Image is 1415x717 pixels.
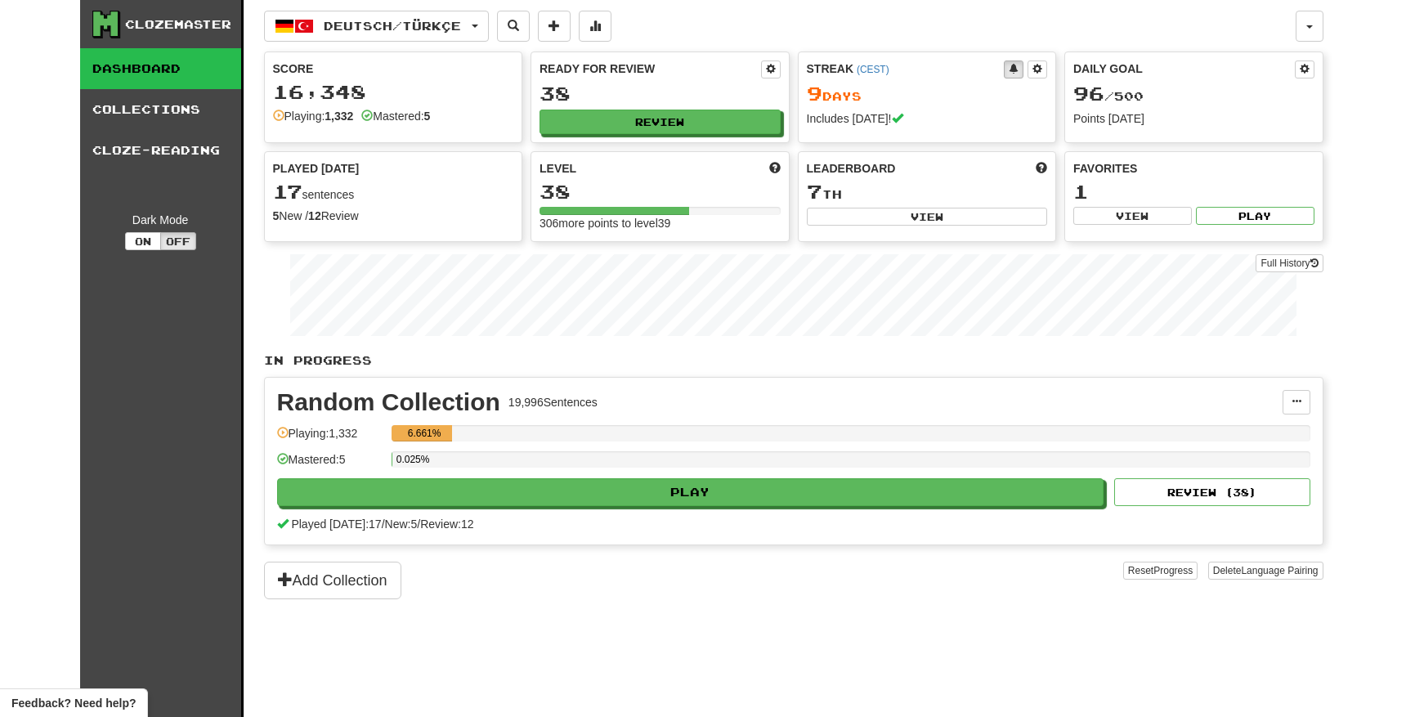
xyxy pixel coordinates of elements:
span: Played [DATE]: 17 [291,518,381,531]
span: This week in points, UTC [1036,160,1047,177]
span: New: 5 [385,518,418,531]
div: Random Collection [277,390,500,415]
span: Progress [1153,565,1193,576]
button: DeleteLanguage Pairing [1208,562,1323,580]
strong: 1,332 [325,110,353,123]
div: Clozemaster [125,16,231,33]
div: 1 [1073,181,1314,202]
div: 6.661% [396,425,453,441]
button: Off [160,232,196,250]
span: 9 [807,82,822,105]
div: Ready for Review [540,60,761,77]
span: Deutsch / Türkçe [324,19,461,33]
button: Add sentence to collection [538,11,571,42]
button: Review (38) [1114,478,1310,506]
button: More stats [579,11,611,42]
span: 96 [1073,82,1104,105]
div: Daily Goal [1073,60,1295,78]
div: 19,996 Sentences [508,394,598,410]
div: Score [273,60,514,77]
div: 16,348 [273,82,514,102]
strong: 5 [273,209,280,222]
button: Add Collection [264,562,401,599]
div: sentences [273,181,514,203]
span: Language Pairing [1241,565,1318,576]
span: Score more points to level up [769,160,781,177]
button: ResetProgress [1123,562,1198,580]
button: Play [1196,207,1314,225]
div: 38 [540,83,781,104]
div: Mastered: 5 [277,451,383,478]
div: New / Review [273,208,514,224]
a: Collections [80,89,241,130]
span: / [382,518,385,531]
span: Open feedback widget [11,695,136,711]
div: Streak [807,60,1005,77]
div: Dark Mode [92,212,229,228]
button: View [1073,207,1192,225]
strong: 5 [424,110,431,123]
div: Includes [DATE]! [807,110,1048,127]
div: Day s [807,83,1048,105]
button: Search sentences [497,11,530,42]
span: / [417,518,420,531]
span: Review: 12 [420,518,473,531]
a: Full History [1256,254,1323,272]
a: Cloze-Reading [80,130,241,171]
span: Leaderboard [807,160,896,177]
div: Playing: [273,108,354,124]
button: On [125,232,161,250]
span: 7 [807,180,822,203]
a: Dashboard [80,48,241,89]
button: Review [540,110,781,134]
strong: 12 [308,209,321,222]
button: Play [277,478,1104,506]
span: Level [540,160,576,177]
button: Deutsch/Türkçe [264,11,489,42]
div: Points [DATE] [1073,110,1314,127]
div: Playing: 1,332 [277,425,383,452]
div: Mastered: [361,108,430,124]
span: Played [DATE] [273,160,360,177]
div: th [807,181,1048,203]
div: 306 more points to level 39 [540,215,781,231]
div: 38 [540,181,781,202]
a: (CEST) [857,64,889,75]
button: View [807,208,1048,226]
span: 17 [273,180,302,203]
span: / 500 [1073,89,1144,103]
p: In Progress [264,352,1323,369]
div: Favorites [1073,160,1314,177]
